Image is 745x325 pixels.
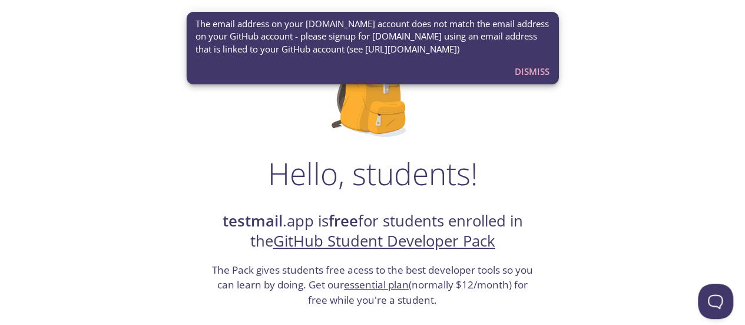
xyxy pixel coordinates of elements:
h2: .app is for students enrolled in the [211,211,535,252]
h3: The Pack gives students free acess to the best developer tools so you can learn by doing. Get our... [211,262,535,308]
a: essential plan [344,278,409,291]
span: The email address on your [DOMAIN_NAME] account does not match the email address on your GitHub a... [196,18,549,55]
span: Dismiss [515,64,549,79]
strong: free [329,211,358,231]
h1: Hello, students! [268,156,478,191]
img: github-student-backpack.png [332,42,413,137]
iframe: Help Scout Beacon - Open [698,284,733,319]
strong: testmail [223,211,283,231]
button: Dismiss [510,60,554,83]
a: GitHub Student Developer Pack [273,231,495,251]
